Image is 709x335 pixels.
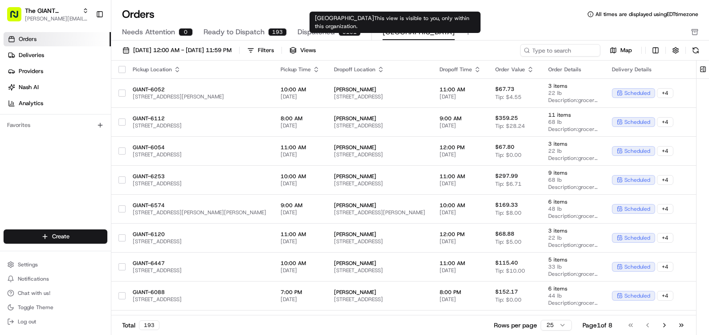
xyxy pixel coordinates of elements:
span: Tip: $6.71 [495,180,522,188]
span: $67.73 [495,86,514,93]
div: + 4 [657,117,673,127]
span: scheduled [624,147,650,155]
button: Chat with us! [4,287,107,299]
span: [PERSON_NAME] [334,115,425,122]
span: 11:00 AM [440,86,481,93]
div: Pickup Location [133,66,266,73]
span: 12:00 PM [440,144,481,151]
span: scheduled [624,292,650,299]
div: + 4 [657,146,673,156]
span: [DATE] [281,296,320,303]
span: scheduled [624,234,650,241]
a: Nash AI [4,80,111,94]
span: 5 items [548,314,598,321]
span: Tip: $8.00 [495,209,522,217]
span: [DATE] [440,122,481,129]
span: $115.40 [495,259,518,266]
span: 3 items [548,82,598,90]
span: 11:00 AM [281,144,320,151]
div: 📗 [9,130,16,137]
span: [DATE] [281,180,320,187]
span: Tip: $5.00 [495,238,522,245]
span: 11:00 AM [440,173,481,180]
span: $68.88 [495,230,514,237]
span: $152.17 [495,288,518,295]
span: GIANT-6120 [133,231,266,238]
span: [STREET_ADDRESS] [334,180,425,187]
span: [STREET_ADDRESS] [334,296,425,303]
span: [DATE] [440,151,481,158]
span: [DATE] [440,180,481,187]
span: 11:00 AM [281,231,320,238]
span: [STREET_ADDRESS] [334,151,425,158]
span: Providers [19,67,43,75]
div: 0 [179,28,193,36]
div: Total [122,320,159,330]
span: [PERSON_NAME] [334,173,425,180]
span: Notifications [18,275,49,282]
button: Notifications [4,273,107,285]
span: Knowledge Base [18,129,68,138]
span: 5 items [548,256,598,263]
span: Dispatched [297,27,335,37]
span: 8:00 AM [281,115,320,122]
span: [DATE] [281,267,320,274]
span: [STREET_ADDRESS] [133,151,266,158]
span: 11 items [548,111,598,118]
span: [DATE] [440,93,481,100]
span: 6 items [548,198,598,205]
button: Filters [243,44,278,57]
div: + 4 [657,175,673,185]
div: [GEOGRAPHIC_DATA] [310,12,481,33]
div: + 4 [657,262,673,272]
a: Providers [4,64,111,78]
div: Page 1 of 8 [583,321,612,330]
a: Deliveries [4,48,111,62]
span: Description: grocery bags [548,97,598,104]
span: [DATE] [281,238,320,245]
span: [STREET_ADDRESS] [133,180,266,187]
span: [STREET_ADDRESS] [334,267,425,274]
span: $67.80 [495,143,514,151]
span: [PERSON_NAME] [334,231,425,238]
span: [STREET_ADDRESS] [334,238,425,245]
span: Analytics [19,99,43,107]
button: Settings [4,258,107,271]
span: 48 lb [548,205,598,212]
div: + 4 [657,233,673,243]
span: $169.33 [495,201,518,208]
a: 💻API Documentation [72,126,147,142]
span: Description: grocery bags [548,184,598,191]
div: Start new chat [30,85,146,94]
div: 193 [268,28,287,36]
span: [STREET_ADDRESS][PERSON_NAME] [133,93,266,100]
span: 7:00 PM [281,289,320,296]
span: Description: grocery bags [548,299,598,306]
span: Pylon [89,151,108,158]
span: [PERSON_NAME] [334,289,425,296]
span: API Documentation [84,129,143,138]
span: 8:00 PM [440,289,481,296]
span: GIANT-6447 [133,260,266,267]
span: [DATE] [440,209,481,216]
span: 9:00 AM [281,202,320,209]
span: [STREET_ADDRESS] [133,296,266,303]
span: Toggle Theme [18,304,53,311]
span: [DATE] 12:00 AM - [DATE] 11:59 PM [133,46,232,54]
span: [DATE] [281,122,320,129]
span: 22 lb [548,234,598,241]
div: + 4 [657,204,673,214]
span: scheduled [624,176,650,184]
p: Welcome 👋 [9,36,162,50]
button: [PERSON_NAME][EMAIL_ADDRESS][PERSON_NAME][DOMAIN_NAME] [25,15,89,22]
span: 22 lb [548,90,598,97]
button: The GIANT Company[PERSON_NAME][EMAIL_ADDRESS][PERSON_NAME][DOMAIN_NAME] [4,4,92,25]
span: scheduled [624,118,650,126]
span: GIANT-6054 [133,144,266,151]
span: 6 items [548,285,598,292]
span: 3 items [548,227,598,234]
button: The GIANT Company [25,6,79,15]
span: scheduled [624,263,650,270]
